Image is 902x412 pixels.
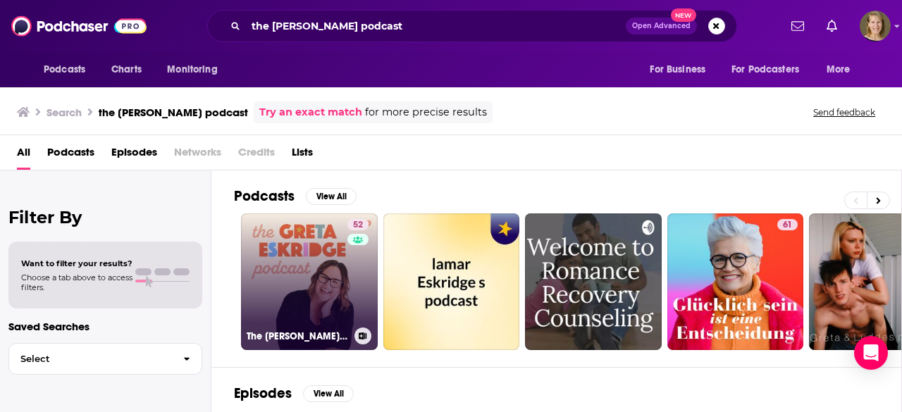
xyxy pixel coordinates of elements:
h3: Search [47,106,82,119]
button: open menu [722,56,820,83]
a: 52The [PERSON_NAME] Podcast [241,213,378,350]
span: Select [9,354,172,363]
img: User Profile [860,11,891,42]
span: Podcasts [44,60,85,80]
span: For Business [650,60,705,80]
button: open menu [157,56,235,83]
a: Show notifications dropdown [821,14,843,38]
button: View All [306,188,357,205]
a: 61 [777,219,798,230]
span: More [827,60,851,80]
button: View All [303,385,354,402]
h2: Filter By [8,207,202,227]
p: Saved Searches [8,320,202,333]
span: 52 [353,218,363,232]
button: Open AdvancedNew [626,18,697,35]
button: Select [8,343,202,375]
a: Episodes [111,141,157,170]
span: 61 [783,218,792,232]
a: PodcastsView All [234,187,357,205]
a: Charts [102,56,150,83]
h2: Podcasts [234,187,295,205]
span: For Podcasters [731,60,799,80]
span: Open Advanced [632,23,691,30]
a: EpisodesView All [234,385,354,402]
a: 52 [347,219,369,230]
a: Podcasts [47,141,94,170]
button: open menu [34,56,104,83]
a: Show notifications dropdown [786,14,810,38]
span: Want to filter your results? [21,258,132,268]
a: 61 [667,213,804,350]
span: Monitoring [167,60,217,80]
div: Open Intercom Messenger [854,336,888,370]
button: Show profile menu [860,11,891,42]
span: for more precise results [365,104,487,120]
img: Podchaser - Follow, Share and Rate Podcasts [11,13,147,39]
button: open menu [640,56,723,83]
span: Charts [111,60,142,80]
span: New [671,8,696,22]
div: Search podcasts, credits, & more... [207,10,737,42]
a: Try an exact match [259,104,362,120]
span: Networks [174,141,221,170]
a: All [17,141,30,170]
button: Send feedback [809,106,879,118]
h3: the [PERSON_NAME] podcast [99,106,248,119]
span: Credits [238,141,275,170]
input: Search podcasts, credits, & more... [246,15,626,37]
button: open menu [817,56,868,83]
a: Lists [292,141,313,170]
h2: Episodes [234,385,292,402]
span: Choose a tab above to access filters. [21,273,132,292]
span: Logged in as tvdockum [860,11,891,42]
h3: The [PERSON_NAME] Podcast [247,330,349,342]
